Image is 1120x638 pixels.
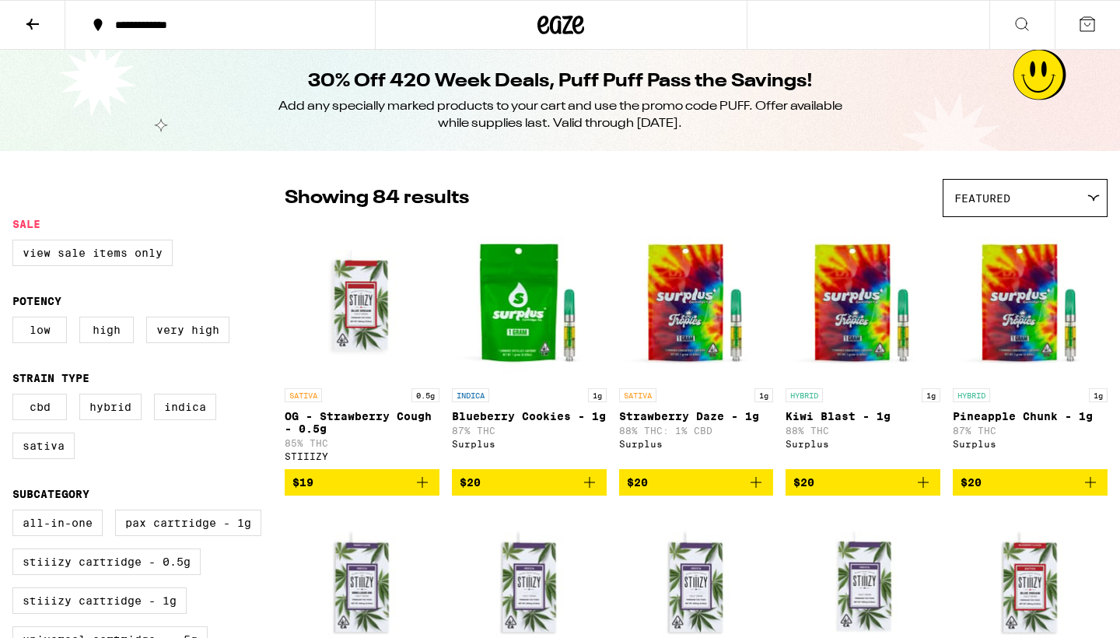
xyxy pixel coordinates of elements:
p: SATIVA [285,388,322,402]
legend: Potency [12,295,61,307]
div: Surplus [452,439,607,449]
img: STIIIZY - OG - Strawberry Cough - 0.5g [285,225,439,380]
button: Add to bag [619,469,774,496]
div: STIIIZY [285,451,439,461]
div: Surplus [786,439,940,449]
legend: Sale [12,218,40,230]
p: 1g [588,388,607,402]
span: $20 [793,476,814,489]
label: STIIIZY Cartridge - 0.5g [12,549,201,575]
a: Open page for OG - Strawberry Cough - 0.5g from STIIIZY [285,225,439,469]
span: $20 [460,476,481,489]
p: OG - Strawberry Cough - 0.5g [285,410,439,435]
img: Surplus - Strawberry Daze - 1g [619,225,774,380]
p: 85% THC [285,438,439,448]
label: CBD [12,394,67,420]
label: Low [12,317,67,343]
h1: 30% Off 420 Week Deals, Puff Puff Pass the Savings! [308,68,813,95]
label: Hybrid [79,394,142,420]
legend: Subcategory [12,488,89,500]
p: Kiwi Blast - 1g [786,410,940,422]
label: Indica [154,394,216,420]
p: 1g [922,388,940,402]
label: STIIIZY Cartridge - 1g [12,587,187,614]
a: Open page for Blueberry Cookies - 1g from Surplus [452,225,607,469]
div: Surplus [619,439,774,449]
legend: Strain Type [12,372,89,384]
p: 87% THC [953,426,1108,436]
a: Open page for Kiwi Blast - 1g from Surplus [786,225,940,469]
span: $19 [292,476,313,489]
p: 88% THC: 1% CBD [619,426,774,436]
a: Open page for Strawberry Daze - 1g from Surplus [619,225,774,469]
button: Add to bag [786,469,940,496]
p: SATIVA [619,388,656,402]
label: PAX Cartridge - 1g [115,510,261,536]
p: 87% THC [452,426,607,436]
span: Featured [954,192,1010,205]
p: INDICA [452,388,489,402]
p: 0.5g [411,388,439,402]
label: All-In-One [12,510,103,536]
img: Surplus - Pineapple Chunk - 1g [953,225,1108,380]
div: Surplus [953,439,1108,449]
button: Add to bag [953,469,1108,496]
p: Strawberry Daze - 1g [619,410,774,422]
p: 1g [754,388,773,402]
p: 88% THC [786,426,940,436]
label: Sativa [12,433,75,459]
p: Showing 84 results [285,185,469,212]
label: Very High [146,317,229,343]
p: Pineapple Chunk - 1g [953,410,1108,422]
span: $20 [627,476,648,489]
span: $20 [961,476,982,489]
button: Add to bag [452,469,607,496]
p: HYBRID [953,388,990,402]
img: Surplus - Blueberry Cookies - 1g [452,225,607,380]
label: View Sale Items Only [12,240,173,266]
span: Hi. Need any help? [9,11,112,23]
a: Open page for Pineapple Chunk - 1g from Surplus [953,225,1108,469]
p: 1g [1089,388,1108,402]
label: High [79,317,134,343]
img: Surplus - Kiwi Blast - 1g [786,225,940,380]
button: Add to bag [285,469,439,496]
p: Blueberry Cookies - 1g [452,410,607,422]
p: HYBRID [786,388,823,402]
div: Add any specially marked products to your cart and use the promo code PUFF. Offer available while... [277,98,843,132]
